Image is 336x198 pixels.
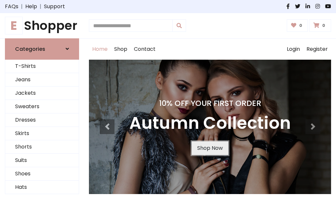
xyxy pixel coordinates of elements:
[5,181,79,194] a: Hats
[44,3,65,10] a: Support
[5,3,18,10] a: FAQs
[5,60,79,73] a: T-Shirts
[309,19,331,32] a: 0
[37,3,44,10] span: |
[5,18,79,33] h1: Shopper
[283,39,303,60] a: Login
[5,18,79,33] a: EShopper
[111,39,131,60] a: Shop
[5,167,79,181] a: Shoes
[5,73,79,87] a: Jeans
[5,100,79,113] a: Sweaters
[25,3,37,10] a: Help
[5,154,79,167] a: Suits
[303,39,331,60] a: Register
[131,39,159,60] a: Contact
[321,23,327,29] span: 0
[5,140,79,154] a: Shorts
[18,3,25,10] span: |
[129,99,291,108] h4: 10% Off Your First Order
[287,19,308,32] a: 0
[5,113,79,127] a: Dresses
[15,46,45,52] h6: Categories
[129,113,291,133] h3: Autumn Collection
[5,87,79,100] a: Jackets
[5,17,23,34] span: E
[5,38,79,60] a: Categories
[89,39,111,60] a: Home
[192,141,228,155] a: Shop Now
[5,127,79,140] a: Skirts
[298,23,304,29] span: 0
